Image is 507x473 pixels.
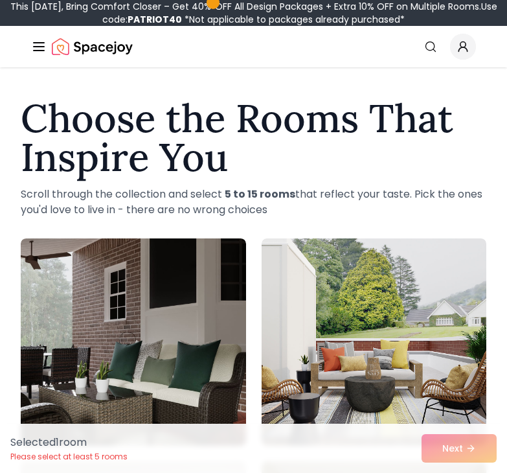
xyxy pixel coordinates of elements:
img: Spacejoy Logo [52,34,133,60]
a: Spacejoy [52,34,133,60]
nav: Global [31,26,476,67]
b: PATRIOT40 [128,13,182,26]
p: Selected 1 room [10,435,128,450]
p: Please select at least 5 rooms [10,452,128,462]
span: *Not applicable to packages already purchased* [182,13,405,26]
